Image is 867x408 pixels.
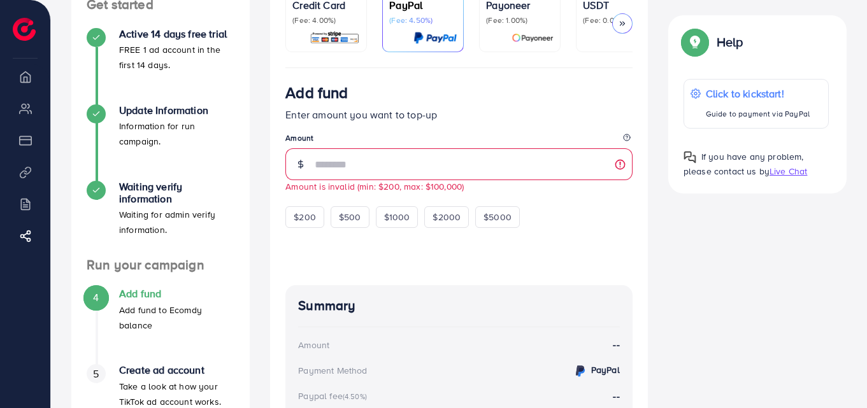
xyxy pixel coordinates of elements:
img: Popup guide [684,151,696,164]
img: credit [573,363,588,379]
p: (Fee: 4.00%) [292,15,360,25]
div: Amount [298,339,329,351]
legend: Amount [285,132,633,148]
iframe: Chat [813,351,857,398]
div: Paypal fee [298,390,371,402]
p: Help [717,34,743,50]
p: Guide to payment via PayPal [706,106,810,122]
span: $200 [294,211,316,223]
li: Add fund [71,288,250,364]
span: $500 [339,211,361,223]
h4: Active 14 days free trial [119,28,234,40]
h4: Add fund [119,288,234,300]
li: Update Information [71,104,250,181]
span: 5 [93,367,99,381]
span: $5000 [484,211,512,223]
p: Click to kickstart! [706,86,810,101]
img: card [413,31,457,45]
p: Enter amount you want to top-up [285,107,633,122]
p: Information for run campaign. [119,118,234,149]
img: card [310,31,360,45]
h4: Summary [298,298,620,314]
span: $1000 [384,211,410,223]
small: Amount is invalid (min: $200, max: $100,000) [285,180,464,192]
strong: PayPal [591,363,620,376]
img: Popup guide [684,31,706,53]
span: 4 [93,290,99,305]
span: Live Chat [770,165,807,178]
p: FREE 1 ad account in the first 14 days. [119,42,234,73]
h3: Add fund [285,83,348,102]
span: $2000 [433,211,461,223]
img: card [512,31,554,45]
span: If you have any problem, please contact us by [684,150,804,178]
small: (4.50%) [343,391,367,402]
div: Payment Method [298,364,367,377]
h4: Waiting verify information [119,181,234,205]
p: Waiting for admin verify information. [119,207,234,237]
p: (Fee: 4.50%) [389,15,457,25]
li: Active 14 days free trial [71,28,250,104]
li: Waiting verify information [71,181,250,257]
h4: Update Information [119,104,234,116]
p: (Fee: 0.00%) [583,15,650,25]
strong: -- [613,337,619,352]
img: logo [13,18,36,41]
strong: -- [613,389,619,403]
p: (Fee: 1.00%) [486,15,554,25]
p: Add fund to Ecomdy balance [119,302,234,333]
h4: Run your campaign [71,257,250,273]
h4: Create ad account [119,364,234,376]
